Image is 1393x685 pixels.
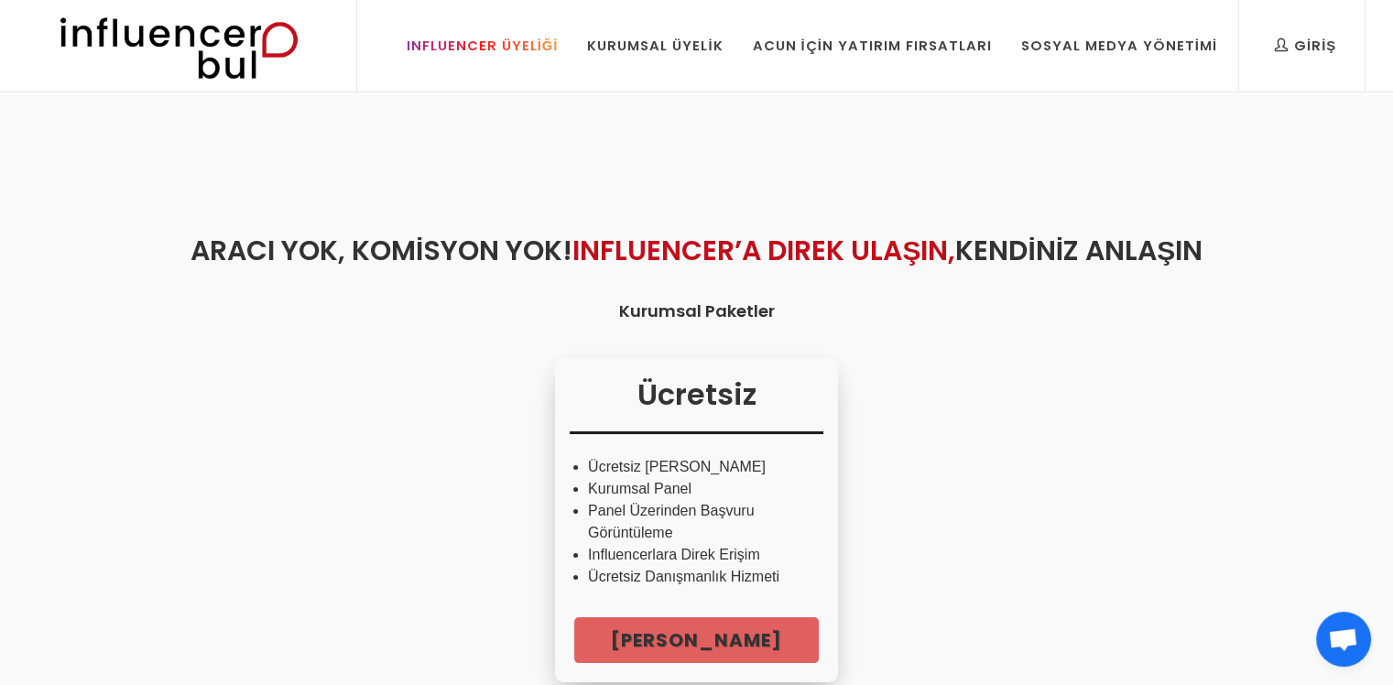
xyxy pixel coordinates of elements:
div: Giriş [1274,36,1336,56]
li: Ücretsiz [PERSON_NAME] [588,456,805,478]
a: Açık sohbet [1316,612,1371,667]
div: Kurumsal Üyelik [587,36,723,56]
li: Panel Üzerinden Başvuru Görüntüleme [588,500,805,544]
div: Influencer Üyeliği [407,36,559,56]
h3: Ücretsiz [570,373,823,434]
a: [PERSON_NAME] [574,617,819,663]
div: Acun İçin Yatırım Fırsatları [752,36,991,56]
li: Influencerlara Direk Erişim [588,544,805,566]
div: Sosyal Medya Yönetimi [1021,36,1217,56]
span: INFLUENCER’A DIREK ULAŞIN, [572,231,955,270]
h2: ARACI YOK, KOMİSYON YOK! KENDİNİZ ANLAŞIN [103,230,1290,271]
li: Ücretsiz Danışmanlık Hizmeti [588,566,805,588]
li: Kurumsal Panel [588,478,805,500]
h4: Kurumsal Paketler [103,299,1290,323]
